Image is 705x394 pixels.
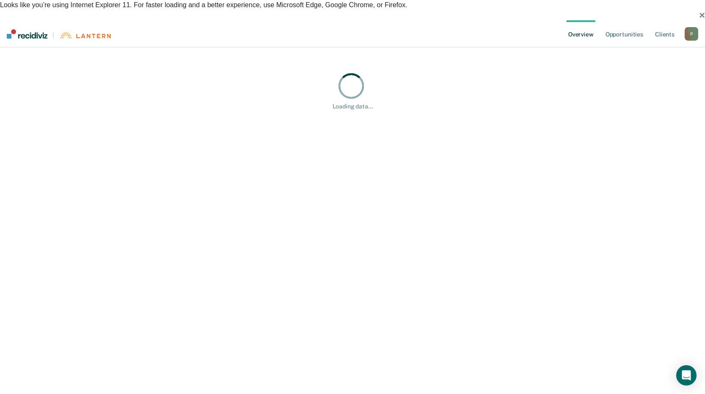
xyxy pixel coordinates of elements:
a: Opportunities [604,20,645,47]
button: Close [699,10,705,20]
a: Clients [653,20,676,47]
a: Overview [566,20,595,47]
div: Loading data... [333,103,373,110]
span: | [47,31,59,39]
span: × [699,9,705,21]
div: Open Intercom Messenger [676,365,697,386]
button: P [685,27,698,41]
img: Lantern [59,32,111,39]
img: Recidiviz [7,29,47,39]
a: | [7,29,111,39]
